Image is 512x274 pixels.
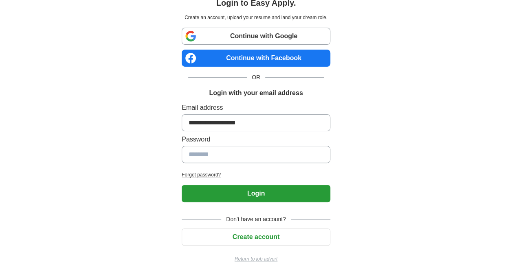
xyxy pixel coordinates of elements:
a: Continue with Facebook [182,50,330,67]
label: Password [182,135,330,144]
a: Continue with Google [182,28,330,45]
span: Don't have an account? [221,215,291,224]
a: Create account [182,233,330,240]
button: Create account [182,228,330,246]
label: Email address [182,103,330,113]
p: Create an account, upload your resume and land your dream role. [183,14,329,21]
a: Return to job advert [182,255,330,263]
h1: Login with your email address [209,88,303,98]
span: OR [247,73,265,82]
a: Forgot password? [182,171,330,178]
button: Login [182,185,330,202]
